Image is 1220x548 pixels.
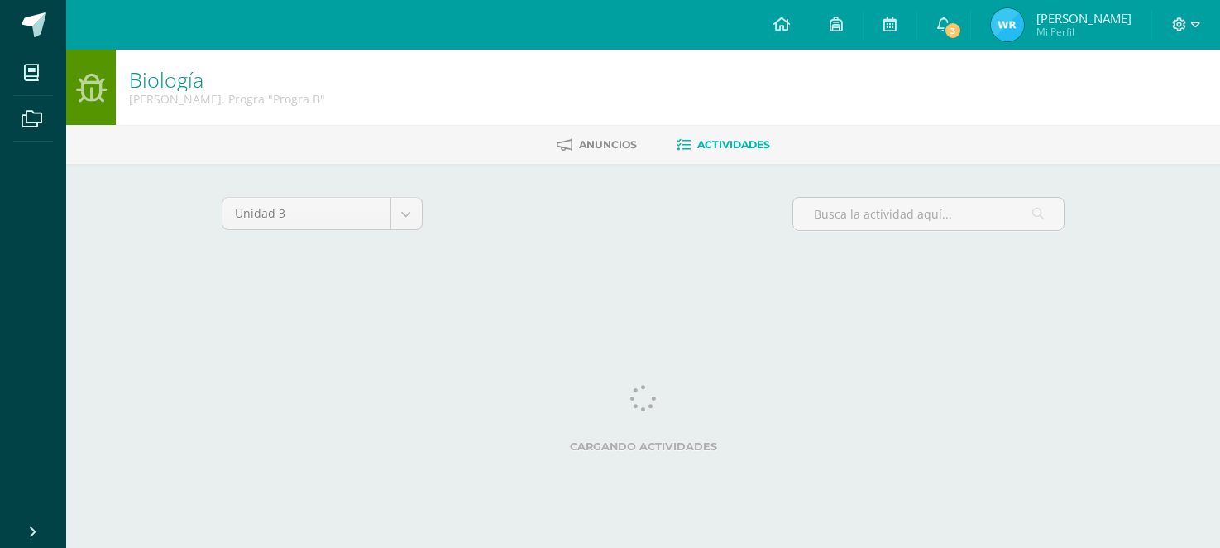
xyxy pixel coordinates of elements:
[557,132,637,158] a: Anuncios
[222,440,1065,453] label: Cargando actividades
[129,68,325,91] h1: Biología
[677,132,770,158] a: Actividades
[222,198,422,229] a: Unidad 3
[1036,25,1131,39] span: Mi Perfil
[1036,10,1131,26] span: [PERSON_NAME]
[129,91,325,107] div: Quinto Bach. Progra 'Progra B'
[697,138,770,151] span: Actividades
[991,8,1024,41] img: ce909746c883927103f96163b1a5e61c.png
[129,65,203,94] a: Biología
[944,22,962,40] span: 3
[793,198,1064,230] input: Busca la actividad aquí...
[235,198,378,229] span: Unidad 3
[579,138,637,151] span: Anuncios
